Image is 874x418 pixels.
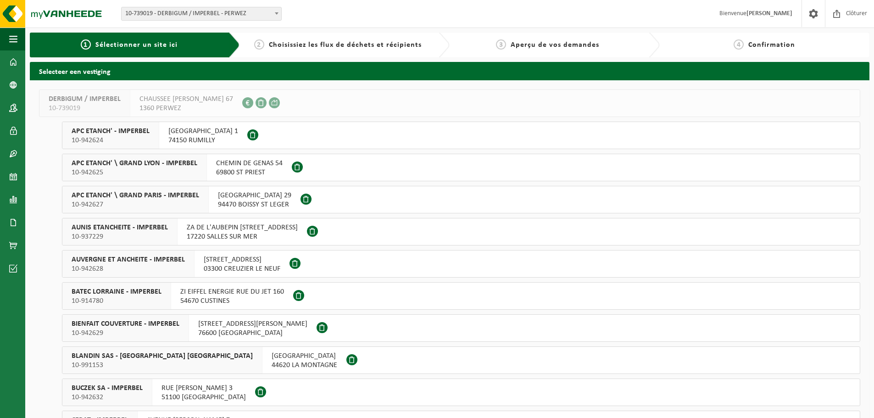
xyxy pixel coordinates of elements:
[62,314,860,342] button: BIENFAIT COUVERTURE - IMPERBEL 10-942629 [STREET_ADDRESS][PERSON_NAME]76600 [GEOGRAPHIC_DATA]
[187,223,298,232] span: ZA DE L'AUBEPIN [STREET_ADDRESS]
[72,361,253,370] span: 10-991153
[62,122,860,149] button: APC ETANCH' - IMPERBEL 10-942624 [GEOGRAPHIC_DATA] 174150 RUMILLY
[218,191,291,200] span: [GEOGRAPHIC_DATA] 29
[72,329,179,338] span: 10-942629
[216,168,283,177] span: 69800 ST PRIEST
[180,296,284,306] span: 54670 CUSTINES
[72,191,199,200] span: APC ETANCH' \ GRAND PARIS - IMPERBEL
[187,232,298,241] span: 17220 SALLES SUR MER
[72,393,143,402] span: 10-942632
[272,361,337,370] span: 44620 LA MONTAGNE
[161,384,246,393] span: RUE [PERSON_NAME] 3
[168,127,238,136] span: [GEOGRAPHIC_DATA] 1
[72,136,150,145] span: 10-942624
[198,329,307,338] span: 76600 [GEOGRAPHIC_DATA]
[72,319,179,329] span: BIENFAIT COUVERTURE - IMPERBEL
[81,39,91,50] span: 1
[49,104,121,113] span: 10-739019
[72,223,168,232] span: AUNIS ETANCHEITE - IMPERBEL
[72,287,161,296] span: BATEC LORRAINE - IMPERBEL
[746,10,792,17] strong: [PERSON_NAME]
[272,351,337,361] span: [GEOGRAPHIC_DATA]
[72,127,150,136] span: APC ETANCH' - IMPERBEL
[95,41,178,49] span: Sélectionner un site ici
[72,351,253,361] span: BLANDIN SAS - [GEOGRAPHIC_DATA] [GEOGRAPHIC_DATA]
[62,346,860,374] button: BLANDIN SAS - [GEOGRAPHIC_DATA] [GEOGRAPHIC_DATA] 10-991153 [GEOGRAPHIC_DATA]44620 LA MONTAGNE
[72,384,143,393] span: BUCZEK SA - IMPERBEL
[139,104,233,113] span: 1360 PERWEZ
[30,62,869,80] h2: Selecteer een vestiging
[72,200,199,209] span: 10-942627
[49,95,121,104] span: DERBIGUM / IMPERBEL
[62,379,860,406] button: BUCZEK SA - IMPERBEL 10-942632 RUE [PERSON_NAME] 351100 [GEOGRAPHIC_DATA]
[269,41,422,49] span: Choisissiez les flux de déchets et récipients
[62,218,860,245] button: AUNIS ETANCHEITE - IMPERBEL 10-937229 ZA DE L'AUBEPIN [STREET_ADDRESS]17220 SALLES SUR MER
[748,41,795,49] span: Confirmation
[62,250,860,278] button: AUVERGNE ET ANCHEITE - IMPERBEL 10-942628 [STREET_ADDRESS]03300 CREUZIER LE NEUF
[72,168,197,177] span: 10-942625
[204,264,280,273] span: 03300 CREUZIER LE NEUF
[62,186,860,213] button: APC ETANCH' \ GRAND PARIS - IMPERBEL 10-942627 [GEOGRAPHIC_DATA] 2994470 BOISSY ST LEGER
[62,154,860,181] button: APC ETANCH' \ GRAND LYON - IMPERBEL 10-942625 CHEMIN DE GENAS 5469800 ST PRIEST
[122,7,281,20] span: 10-739019 - DERBIGUM / IMPERBEL - PERWEZ
[511,41,599,49] span: Aperçu de vos demandes
[216,159,283,168] span: CHEMIN DE GENAS 54
[72,296,161,306] span: 10-914780
[161,393,246,402] span: 51100 [GEOGRAPHIC_DATA]
[198,319,307,329] span: [STREET_ADDRESS][PERSON_NAME]
[168,136,238,145] span: 74150 RUMILLY
[734,39,744,50] span: 4
[496,39,506,50] span: 3
[72,264,185,273] span: 10-942628
[180,287,284,296] span: ZI EIFFEL ENERGIE RUE DU JET 160
[204,255,280,264] span: [STREET_ADDRESS]
[139,95,233,104] span: CHAUSSEE [PERSON_NAME] 67
[72,255,185,264] span: AUVERGNE ET ANCHEITE - IMPERBEL
[254,39,264,50] span: 2
[72,232,168,241] span: 10-937229
[72,159,197,168] span: APC ETANCH' \ GRAND LYON - IMPERBEL
[218,200,291,209] span: 94470 BOISSY ST LEGER
[121,7,282,21] span: 10-739019 - DERBIGUM / IMPERBEL - PERWEZ
[62,282,860,310] button: BATEC LORRAINE - IMPERBEL 10-914780 ZI EIFFEL ENERGIE RUE DU JET 16054670 CUSTINES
